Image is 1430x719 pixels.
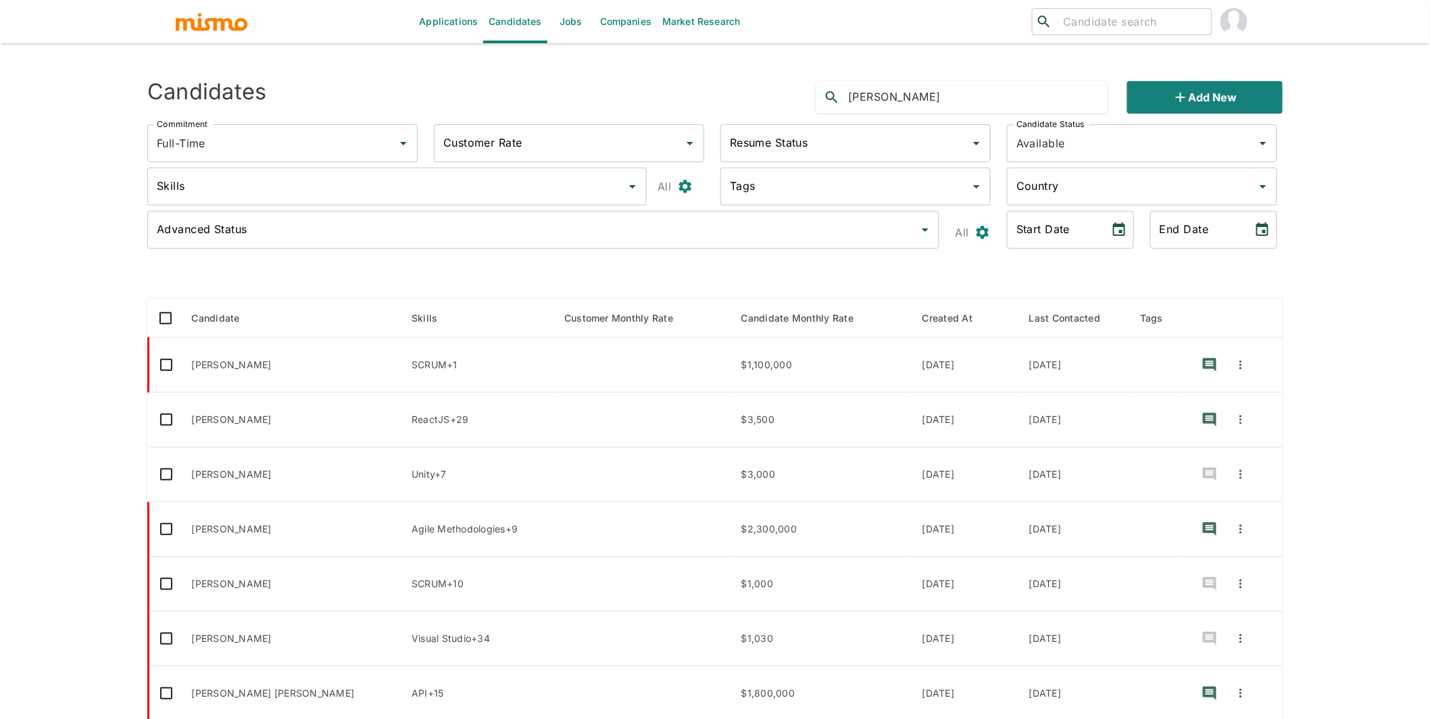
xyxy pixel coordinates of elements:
img: Carmen Vilachá [1221,8,1248,35]
button: search [816,81,848,114]
button: Quick Actions [1226,349,1256,381]
td: [PERSON_NAME] [181,338,401,393]
p: Unity, C++, 2D, JavaScript, C#, ASP.NET, 3D, Oracle [412,468,543,481]
button: Quick Actions [1226,568,1256,600]
h4: Candidates [147,78,267,105]
td: [PERSON_NAME] [181,447,401,502]
td: [DATE] [1018,612,1129,666]
td: [DATE] [912,338,1018,393]
p: Visual Studio, API, Bootstrap, Python, HTML, HTML5, ASP.NET, MySQL, Java, Spring, .NET, C#, C++, ... [412,632,543,645]
button: recent-notes [1193,403,1226,436]
td: [PERSON_NAME] [181,393,401,447]
img: logo [174,11,249,32]
span: Candidate [192,310,257,326]
td: $1,100,000 [731,338,912,393]
button: recent-notes [1193,622,1226,655]
button: Choose date [1249,216,1276,243]
p: Agile Methodologies, Risk Management, Stakeholder Management, JIRA, Microsoft Azure DevOps, SQL, ... [412,522,543,536]
input: Candidate search [1058,12,1206,31]
td: [DATE] [1018,557,1129,612]
input: MM/DD/YYYY [1007,211,1100,249]
td: [PERSON_NAME] [181,612,401,666]
td: [DATE] [1018,447,1129,502]
p: ReactJS, React, TypeScript, API, Python, USER INTERFACE, Ruby, JavaScript, ERP, CUSTOMER SUPPORT,... [412,413,543,426]
button: Open [394,134,413,153]
td: [DATE] [1018,393,1129,447]
td: $3,500 [731,393,912,447]
button: Open [681,134,699,153]
td: [DATE] [1018,338,1129,393]
button: recent-notes [1193,568,1226,600]
label: Candidate Status [1016,118,1085,130]
button: recent-notes [1193,677,1226,710]
button: recent-notes [1193,513,1226,545]
button: Open [1254,134,1273,153]
button: Open [967,134,986,153]
td: [DATE] [912,502,1018,557]
button: Quick Actions [1226,622,1256,655]
td: $2,300,000 [731,502,912,557]
td: [PERSON_NAME] [181,502,401,557]
span: Created At [922,310,991,326]
button: recent-notes [1193,349,1226,381]
td: [PERSON_NAME] [181,557,401,612]
span: Customer Monthly Rate [564,310,691,326]
button: Quick Actions [1226,403,1256,436]
button: Quick Actions [1226,513,1256,545]
button: recent-notes [1193,458,1226,491]
td: [DATE] [912,393,1018,447]
td: $1,030 [731,612,912,666]
button: Add new [1127,81,1283,114]
p: SCRUM, Change Management [412,358,543,372]
td: [DATE] [912,447,1018,502]
button: Open [916,220,935,239]
p: All [956,223,969,242]
th: Skills [401,299,553,338]
button: Quick Actions [1226,458,1256,491]
span: Candidate Monthly Rate [741,310,872,326]
td: [DATE] [912,612,1018,666]
td: $3,000 [731,447,912,502]
button: Open [623,177,642,196]
p: API, Vmware, IOS, Splunk, Python, BASH, Dynatrace, CCNA, CISCO CCNA, DEV OPS, Devops, NETWORKING,... [412,687,543,700]
td: [DATE] [1018,502,1129,557]
button: Open [967,177,986,196]
label: Commitment [157,118,207,130]
th: Last Contacted [1018,299,1129,338]
td: $1,000 [731,557,912,612]
button: Choose date [1106,216,1133,243]
button: Open [1254,177,1273,196]
p: SCRUM, Spring Boot, Amazon Web Services, AWS, BigQuery, Kibana, Datadog, CI/CD, Golang, Agile, Jm... [412,577,543,591]
td: [DATE] [912,557,1018,612]
input: Search [848,86,1108,108]
input: MM/DD/YYYY [1150,211,1243,249]
button: Quick Actions [1226,677,1256,710]
th: Tags [1129,299,1183,338]
p: All [658,177,671,196]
